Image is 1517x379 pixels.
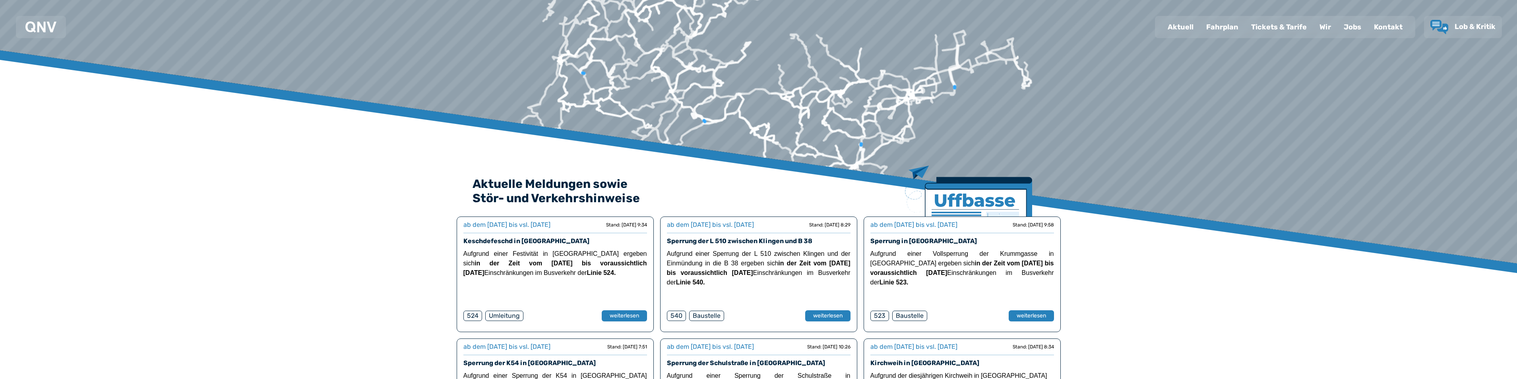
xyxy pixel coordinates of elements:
[667,220,754,230] div: ab dem [DATE] bis vsl. [DATE]
[880,279,909,286] strong: Linie 523.
[870,237,977,245] a: Sperrung in [GEOGRAPHIC_DATA]
[870,220,957,230] div: ab dem [DATE] bis vsl. [DATE]
[870,359,979,367] a: Kirchweih in [GEOGRAPHIC_DATA]
[1200,17,1245,37] a: Fahrplan
[676,279,705,286] strong: Linie 540.
[463,237,589,245] a: Keschdefeschd in [GEOGRAPHIC_DATA]
[905,166,1032,265] img: Zeitung mit Titel Uffbase
[473,177,1045,205] h2: Aktuelle Meldungen sowie Stör- und Verkehrshinweise
[463,359,596,367] a: Sperrung der K54 in [GEOGRAPHIC_DATA]
[607,344,647,350] div: Stand: [DATE] 7:51
[667,359,825,367] a: Sperrung der Schulstraße in [GEOGRAPHIC_DATA]
[805,310,851,321] button: weiterlesen
[1009,310,1054,321] button: weiterlesen
[1337,17,1368,37] a: Jobs
[667,342,754,352] div: ab dem [DATE] bis vsl. [DATE]
[602,310,647,321] button: weiterlesen
[689,311,724,321] div: Baustelle
[463,260,647,276] strong: in der Zeit vom [DATE] bis voraussichtlich [DATE]
[892,311,927,321] div: Baustelle
[1013,222,1054,228] div: Stand: [DATE] 9:58
[485,311,523,321] div: Umleitung
[1368,17,1409,37] a: Kontakt
[1161,17,1200,37] a: Aktuell
[870,311,889,321] div: 523
[809,222,851,228] div: Stand: [DATE] 8:29
[25,19,56,35] a: QNV Logo
[463,250,647,276] span: Aufgrund einer Festivität in [GEOGRAPHIC_DATA] ergeben sich Einschränkungen im Busverkehr der
[25,21,56,33] img: QNV Logo
[807,344,851,350] div: Stand: [DATE] 10:26
[463,311,482,321] div: 524
[1430,20,1496,34] a: Lob & Kritik
[1013,344,1054,350] div: Stand: [DATE] 8:34
[1455,22,1496,31] span: Lob & Kritik
[606,222,647,228] div: Stand: [DATE] 9:34
[667,250,851,286] span: Aufgrund einer Sperrung der L 510 zwischen Klingen und der Einmündung in die B 38 ergeben sich Ei...
[1245,17,1313,37] a: Tickets & Tarife
[463,342,550,352] div: ab dem [DATE] bis vsl. [DATE]
[870,342,957,352] div: ab dem [DATE] bis vsl. [DATE]
[463,220,550,230] div: ab dem [DATE] bis vsl. [DATE]
[667,237,812,245] a: Sperrung der L 510 zwischen Klingen und B 38
[667,311,686,321] div: 540
[1313,17,1337,37] a: Wir
[587,269,616,276] strong: Linie 524.
[870,250,1054,286] span: Aufgrund einer Vollsperrung der Krummgasse in [GEOGRAPHIC_DATA] ergeben sich Einschränkungen im B...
